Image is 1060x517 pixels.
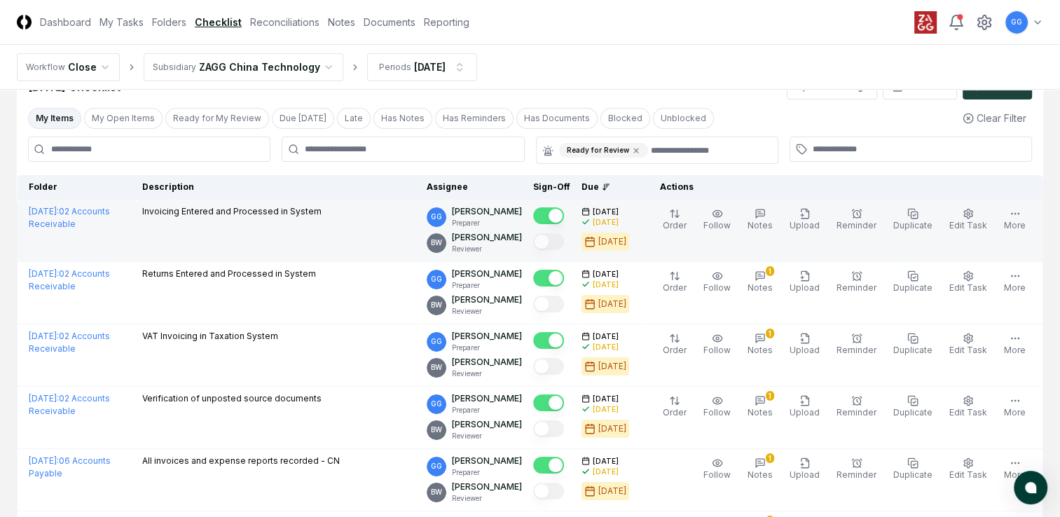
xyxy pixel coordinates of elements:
[745,392,776,422] button: 1Notes
[748,469,773,480] span: Notes
[598,422,626,435] div: [DATE]
[29,206,110,229] a: [DATE]:02 Accounts Receivable
[367,53,477,81] button: Periods[DATE]
[949,220,987,230] span: Edit Task
[947,205,990,235] button: Edit Task
[745,268,776,297] button: 1Notes
[431,274,442,284] span: GG
[328,15,355,29] a: Notes
[142,330,278,343] p: VAT Invoicing in Taxation System
[29,455,111,478] a: [DATE]:06 Accounts Payable
[701,205,734,235] button: Follow
[834,330,879,359] button: Reminder
[701,268,734,297] button: Follow
[137,175,422,200] th: Description
[790,220,820,230] span: Upload
[893,282,932,293] span: Duplicate
[890,392,935,422] button: Duplicate
[29,455,59,466] span: [DATE] :
[593,342,619,352] div: [DATE]
[431,425,442,435] span: BW
[452,455,522,467] p: [PERSON_NAME]
[28,108,81,129] button: My Items
[533,394,564,411] button: Mark complete
[452,280,522,291] p: Preparer
[29,206,59,216] span: [DATE] :
[528,175,576,200] th: Sign-Off
[452,343,522,353] p: Preparer
[431,399,442,409] span: GG
[431,487,442,497] span: BW
[195,15,242,29] a: Checklist
[533,270,564,287] button: Mark complete
[1014,471,1047,504] button: atlas-launcher
[748,220,773,230] span: Notes
[600,108,650,129] button: Blocked
[748,407,773,418] span: Notes
[660,330,689,359] button: Order
[947,455,990,484] button: Edit Task
[533,483,564,499] button: Mark complete
[947,268,990,297] button: Edit Task
[766,453,774,463] div: 1
[663,282,687,293] span: Order
[452,481,522,493] p: [PERSON_NAME]
[890,268,935,297] button: Duplicate
[452,218,522,228] p: Preparer
[452,268,522,280] p: [PERSON_NAME]
[834,205,879,235] button: Reminder
[581,181,638,193] div: Due
[745,205,776,235] button: Notes
[598,298,626,310] div: [DATE]
[1001,330,1028,359] button: More
[431,237,442,248] span: BW
[701,455,734,484] button: Follow
[949,345,987,355] span: Edit Task
[649,181,1032,193] div: Actions
[593,207,619,217] span: [DATE]
[29,268,110,291] a: [DATE]:02 Accounts Receivable
[890,205,935,235] button: Duplicate
[660,205,689,235] button: Order
[834,392,879,422] button: Reminder
[452,356,522,368] p: [PERSON_NAME]
[26,61,65,74] div: Workflow
[745,330,776,359] button: 1Notes
[598,235,626,248] div: [DATE]
[84,108,163,129] button: My Open Items
[452,294,522,306] p: [PERSON_NAME]
[29,331,59,341] span: [DATE] :
[17,53,477,81] nav: breadcrumb
[29,393,110,416] a: [DATE]:02 Accounts Receivable
[660,392,689,422] button: Order
[29,268,59,279] span: [DATE] :
[949,407,987,418] span: Edit Task
[452,205,522,218] p: [PERSON_NAME]
[452,467,522,478] p: Preparer
[893,220,932,230] span: Duplicate
[424,15,469,29] a: Reporting
[559,143,648,158] div: Ready for Review
[653,108,714,129] button: Unblocked
[837,220,876,230] span: Reminder
[837,407,876,418] span: Reminder
[947,330,990,359] button: Edit Task
[1001,392,1028,422] button: More
[165,108,269,129] button: Ready for My Review
[435,108,514,129] button: Has Reminders
[834,268,879,297] button: Reminder
[593,456,619,467] span: [DATE]
[748,345,773,355] span: Notes
[533,457,564,474] button: Mark complete
[431,336,442,347] span: GG
[533,358,564,375] button: Mark complete
[29,331,110,354] a: [DATE]:02 Accounts Receivable
[787,330,822,359] button: Upload
[452,244,522,254] p: Reviewer
[533,332,564,349] button: Mark complete
[1001,455,1028,484] button: More
[1001,268,1028,297] button: More
[373,108,432,129] button: Has Notes
[452,493,522,504] p: Reviewer
[431,461,442,471] span: GG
